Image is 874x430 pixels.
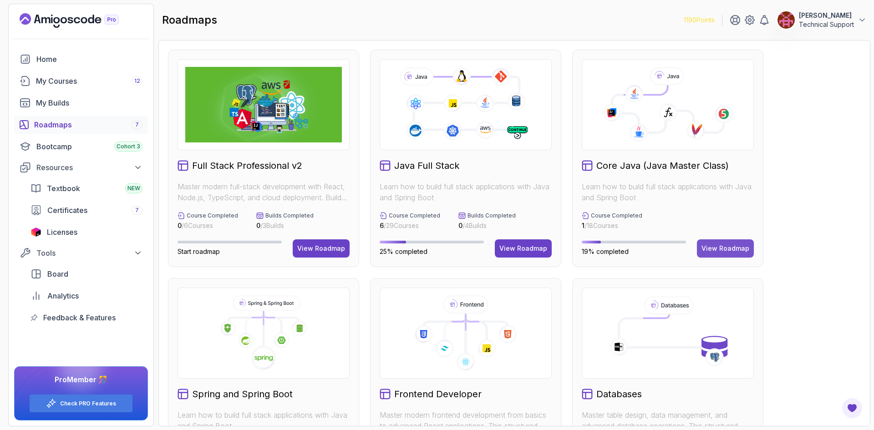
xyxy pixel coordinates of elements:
span: 7 [135,121,139,128]
p: Learn how to build full stack applications with Java and Spring Boot [380,181,552,203]
img: Full Stack Professional v2 [185,67,342,142]
span: 7 [135,207,139,214]
div: Bootcamp [36,141,142,152]
span: Certificates [47,205,87,216]
h2: Full Stack Professional v2 [192,159,302,172]
a: analytics [25,287,148,305]
p: Builds Completed [467,212,516,219]
p: Course Completed [591,212,642,219]
div: Home [36,54,142,65]
div: My Courses [36,76,142,86]
a: roadmaps [14,116,148,134]
a: feedback [25,309,148,327]
p: Master modern full-stack development with React, Node.js, TypeScript, and cloud deployment. Build... [178,181,350,203]
span: Analytics [47,290,79,301]
img: jetbrains icon [30,228,41,237]
h2: Frontend Developer [394,388,482,400]
span: 6 [380,222,384,229]
p: [PERSON_NAME] [799,11,854,20]
button: View Roadmap [697,239,754,258]
button: Resources [14,159,148,176]
div: View Roadmap [701,244,749,253]
a: board [25,265,148,283]
a: courses [14,72,148,90]
a: bootcamp [14,137,148,156]
button: user profile image[PERSON_NAME]Technical Support [777,11,867,29]
div: Roadmaps [34,119,142,130]
a: licenses [25,223,148,241]
span: Board [47,268,68,279]
a: Landing page [20,13,140,28]
div: My Builds [36,97,142,108]
h2: Databases [596,388,642,400]
span: 0 [178,222,182,229]
div: View Roadmap [499,244,547,253]
h2: Spring and Spring Boot [192,388,293,400]
span: NEW [127,185,140,192]
a: Check PRO Features [60,400,116,407]
p: Course Completed [187,212,238,219]
span: Start roadmap [178,248,220,255]
span: Textbook [47,183,80,194]
button: View Roadmap [293,239,350,258]
p: Builds Completed [265,212,314,219]
h2: Java Full Stack [394,159,459,172]
div: View Roadmap [297,244,345,253]
p: / 6 Courses [178,221,238,230]
div: Tools [36,248,142,258]
button: Check PRO Features [29,394,133,413]
h2: Core Java (Java Master Class) [596,159,729,172]
button: Tools [14,245,148,261]
p: Technical Support [799,20,854,29]
p: / 4 Builds [458,221,516,230]
a: textbook [25,179,148,197]
span: Feedback & Features [43,312,116,323]
p: 1190 Points [684,15,715,25]
img: user profile image [777,11,795,29]
h2: roadmaps [162,13,217,27]
span: 0 [256,222,260,229]
span: Licenses [47,227,77,238]
span: 0 [458,222,462,229]
a: home [14,50,148,68]
span: 25% completed [380,248,427,255]
span: 19% completed [582,248,629,255]
span: Cohort 3 [117,143,140,150]
span: 1 [582,222,584,229]
a: certificates [25,201,148,219]
div: Resources [36,162,142,173]
button: Open Feedback Button [841,397,863,419]
p: / 29 Courses [380,221,440,230]
p: Learn how to build full stack applications with Java and Spring Boot [582,181,754,203]
span: 12 [134,77,140,85]
p: / 18 Courses [582,221,642,230]
a: builds [14,94,148,112]
p: Course Completed [389,212,440,219]
button: View Roadmap [495,239,552,258]
p: / 3 Builds [256,221,314,230]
